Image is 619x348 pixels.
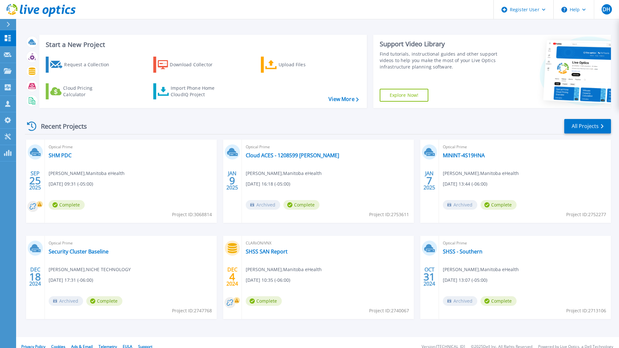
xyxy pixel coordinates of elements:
span: Optical Prime [49,240,213,247]
a: SHSS SAN Report [246,248,288,255]
span: [PERSON_NAME] , Manitoba eHealth [49,170,125,177]
span: Complete [246,296,282,306]
span: [PERSON_NAME] , Manitoba eHealth [443,170,519,177]
span: Optical Prime [49,143,213,151]
span: CLARiiON/VNX [246,240,410,247]
a: SHM PDC [49,152,71,159]
div: SEP 2025 [29,169,41,192]
div: Recent Projects [25,118,96,134]
div: JAN 2025 [423,169,435,192]
a: Explore Now! [380,89,429,102]
span: 9 [229,178,235,183]
a: All Projects [564,119,611,133]
span: [DATE] 09:31 (-05:00) [49,180,93,188]
span: Archived [443,296,477,306]
span: [DATE] 13:44 (-06:00) [443,180,487,188]
a: MININT-4S19HNA [443,152,485,159]
span: [PERSON_NAME] , Manitoba eHealth [443,266,519,273]
span: Complete [49,200,85,210]
span: Complete [481,200,517,210]
span: Optical Prime [443,240,607,247]
span: Optical Prime [443,143,607,151]
span: 25 [29,178,41,183]
a: Request a Collection [46,57,118,73]
div: Download Collector [170,58,221,71]
span: Project ID: 2747768 [172,307,212,314]
span: Complete [283,200,319,210]
a: SHSS - Southern [443,248,482,255]
span: 4 [229,274,235,279]
div: Import Phone Home CloudIQ Project [171,85,221,98]
span: [DATE] 13:07 (-05:00) [443,277,487,284]
span: DH [603,7,610,12]
div: Support Video Library [380,40,501,48]
div: DEC 2024 [29,265,41,288]
span: [DATE] 17:31 (-06:00) [49,277,93,284]
div: OCT 2024 [423,265,435,288]
span: [PERSON_NAME] , NICHE TECHNOLOGY [49,266,131,273]
span: Project ID: 2713106 [566,307,606,314]
a: Cloud ACES - 1208599 [PERSON_NAME] [246,152,339,159]
span: Project ID: 3068814 [172,211,212,218]
span: Project ID: 2740067 [369,307,409,314]
div: Request a Collection [64,58,116,71]
a: Security Cluster Baseline [49,248,109,255]
h3: Start a New Project [46,41,358,48]
span: Complete [481,296,517,306]
span: 18 [29,274,41,279]
span: [DATE] 16:18 (-05:00) [246,180,290,188]
div: DEC 2024 [226,265,238,288]
span: [PERSON_NAME] , Manitoba eHealth [246,170,322,177]
span: [PERSON_NAME] , Manitoba eHealth [246,266,322,273]
span: Project ID: 2752277 [566,211,606,218]
a: Upload Files [261,57,333,73]
a: View More [329,96,358,102]
span: Optical Prime [246,143,410,151]
a: Cloud Pricing Calculator [46,83,118,99]
span: Archived [443,200,477,210]
span: 31 [424,274,435,279]
span: 7 [426,178,432,183]
div: JAN 2025 [226,169,238,192]
span: Archived [246,200,280,210]
span: Complete [86,296,122,306]
div: Find tutorials, instructional guides and other support videos to help you make the most of your L... [380,51,501,70]
span: Archived [49,296,83,306]
span: [DATE] 10:35 (-06:00) [246,277,290,284]
a: Download Collector [153,57,225,73]
div: Cloud Pricing Calculator [63,85,115,98]
div: Upload Files [279,58,330,71]
span: Project ID: 2753611 [369,211,409,218]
